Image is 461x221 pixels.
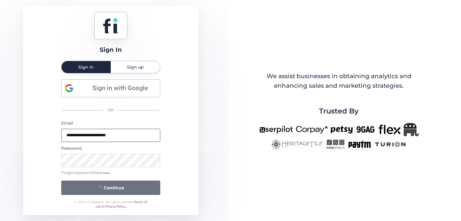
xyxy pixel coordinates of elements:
img: heritagetile-new.png [271,139,323,149]
span: Click here [95,171,110,175]
span: Trusted By [319,105,359,117]
span: Sign up [127,65,144,69]
div: Forgot password? [61,170,160,176]
img: paytm-new.png [348,139,371,149]
span: Sign in with Google [84,83,156,93]
img: 9gag-new.png [356,123,375,136]
div: Sign In [100,45,122,55]
div: OR [61,104,160,117]
img: Republicanlogo-bw.png [404,123,419,136]
div: Email [61,120,160,126]
img: easyprojects-new.png [326,139,345,149]
img: petsy-new.png [331,123,353,136]
span: Sign in [78,65,94,69]
img: userpilot-new.png [259,123,293,136]
img: corpay-new.png [296,123,328,136]
img: flex-new.png [378,123,401,136]
div: © 2024 FullSession. All rights reserved. [72,200,149,209]
div: We assist businesses in obtaining analytics and enhancing sales and marketing strategies. [260,72,418,90]
div: Password [61,145,160,152]
button: Continue [61,181,160,195]
span: Continue [104,184,124,191]
img: turion-new.png [374,139,407,149]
